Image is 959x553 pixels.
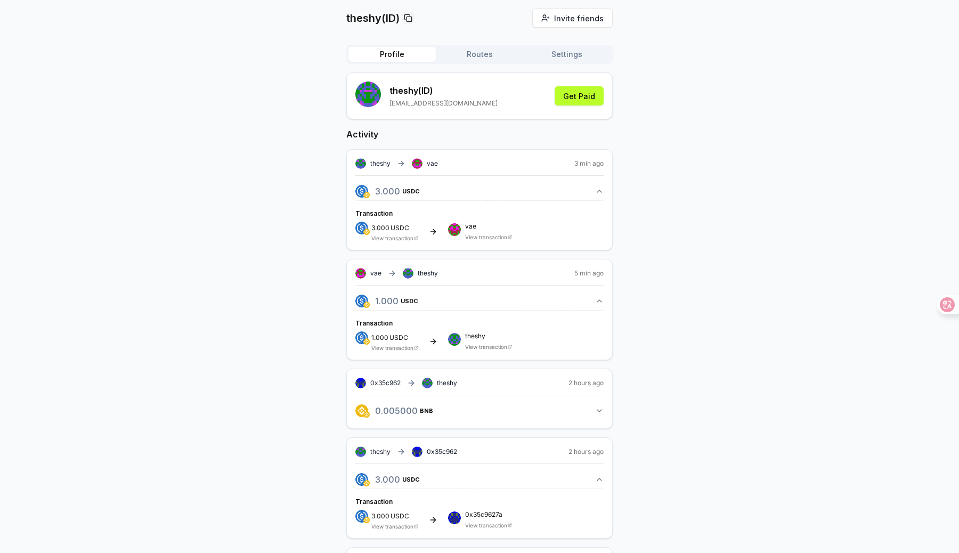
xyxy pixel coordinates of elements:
span: theshy [437,379,457,387]
span: BNB [420,408,433,414]
span: 0x35c962 [370,379,401,387]
img: logo.png [355,510,368,523]
span: 2 hours ago [568,448,604,456]
img: logo.png [363,229,370,235]
div: 3.000USDC [355,200,604,241]
p: theshy (ID) [389,84,498,97]
img: logo.png [355,185,368,198]
img: logo.png [355,404,368,417]
p: theshy(ID) [346,11,400,26]
p: [EMAIL_ADDRESS][DOMAIN_NAME] [389,99,498,108]
span: Transaction [355,319,393,327]
button: Invite friends [532,9,613,28]
img: logo.png [355,473,368,486]
span: vae [370,269,381,278]
button: 3.000USDC [355,182,604,200]
span: 1.000 [371,334,388,341]
span: 3 min ago [574,159,604,168]
button: Get Paid [555,86,604,105]
img: logo.png [363,480,370,486]
img: logo.png [355,222,368,234]
a: View transaction [371,235,413,241]
a: View transaction [371,345,413,351]
div: 1.000USDC [355,310,604,351]
button: 1.000USDC [355,292,604,310]
a: View transaction [465,234,507,240]
h2: Activity [346,128,613,141]
img: logo.png [363,411,370,418]
span: USDC [402,188,420,194]
a: View transaction [465,344,507,350]
span: theshy [370,448,391,456]
span: vae [427,159,438,168]
span: theshy [418,269,438,278]
span: theshy [370,159,391,168]
span: vae [465,223,512,230]
span: theshy [465,333,512,339]
span: Transaction [355,498,393,506]
span: 3.000 [371,224,389,232]
span: USDC [401,298,418,304]
span: 0x35c962 [427,448,457,456]
span: 2 hours ago [568,379,604,387]
img: logo.png [363,517,370,523]
span: 5 min ago [574,269,604,278]
img: logo.png [363,192,370,198]
a: View transaction [371,523,413,530]
button: 0.005000BNB [355,402,604,420]
span: 0x35c9627a [465,511,512,518]
span: 3.000 [371,512,389,520]
button: Routes [436,47,523,62]
div: 3.000USDC [355,489,604,530]
span: USDC [389,335,408,341]
img: logo.png [355,331,368,344]
span: Transaction [355,209,393,217]
button: 3.000USDC [355,470,604,489]
button: Settings [523,47,611,62]
span: USDC [391,225,409,231]
span: USDC [402,476,420,483]
span: Invite friends [554,13,604,24]
img: logo.png [355,295,368,307]
img: logo.png [363,302,370,308]
img: logo.png [363,338,370,345]
button: Profile [348,47,436,62]
span: USDC [391,513,409,519]
a: View transaction [465,522,507,528]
